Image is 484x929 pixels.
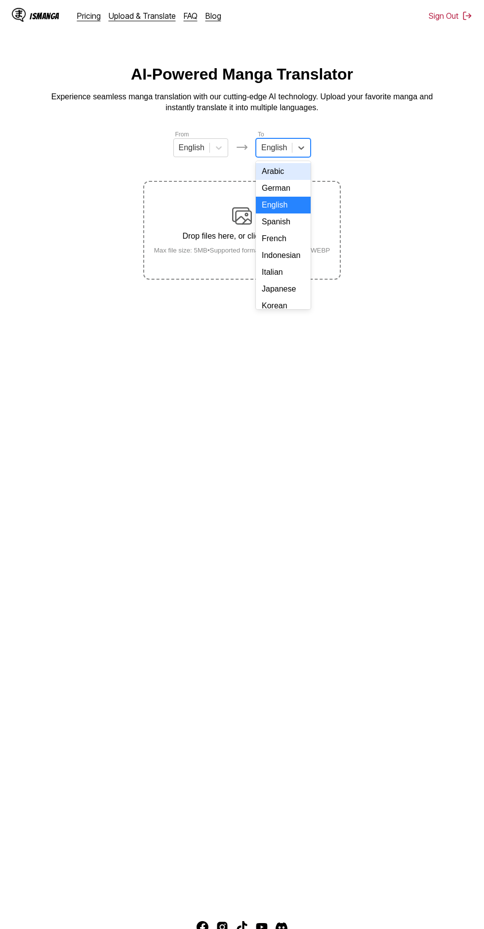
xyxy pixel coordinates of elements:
[256,230,311,247] div: French
[30,11,59,21] div: IsManga
[131,65,353,84] h1: AI-Powered Manga Translator
[77,11,101,21] a: Pricing
[175,131,189,138] label: From
[12,8,26,22] img: IsManga Logo
[256,180,311,197] div: German
[44,91,440,114] p: Experience seamless manga translation with our cutting-edge AI technology. Upload your favorite m...
[146,232,338,241] p: Drop files here, or click to browse.
[256,197,311,213] div: English
[256,213,311,230] div: Spanish
[256,281,311,297] div: Japanese
[12,8,77,24] a: IsManga LogoIsManga
[236,141,248,153] img: Languages icon
[109,11,176,21] a: Upload & Translate
[429,11,472,21] button: Sign Out
[462,11,472,21] img: Sign out
[256,264,311,281] div: Italian
[256,247,311,264] div: Indonesian
[184,11,198,21] a: FAQ
[205,11,221,21] a: Blog
[256,163,311,180] div: Arabic
[258,131,264,138] label: To
[256,297,311,314] div: Korean
[146,247,338,254] small: Max file size: 5MB • Supported formats: JP(E)G, PNG, WEBP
